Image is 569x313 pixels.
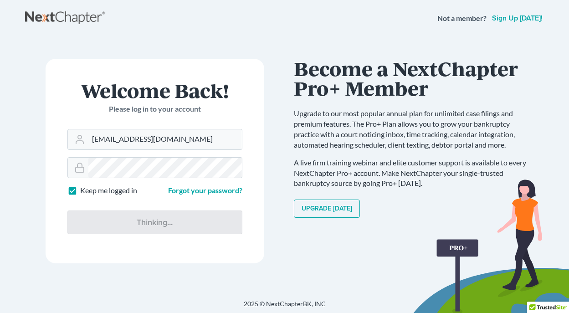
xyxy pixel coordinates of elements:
[294,59,535,97] h1: Become a NextChapter Pro+ Member
[294,158,535,189] p: A live firm training webinar and elite customer support is available to every NextChapter Pro+ ac...
[168,186,242,195] a: Forgot your password?
[80,185,137,196] label: Keep me logged in
[490,15,544,22] a: Sign up [DATE]!
[67,81,242,100] h1: Welcome Back!
[67,210,242,234] input: Thinking...
[294,200,360,218] a: Upgrade [DATE]
[67,104,242,114] p: Please log in to your account
[88,129,242,149] input: Email Address
[294,108,535,150] p: Upgrade to our most popular annual plan for unlimited case filings and premium features. The Pro+...
[437,13,487,24] strong: Not a member?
